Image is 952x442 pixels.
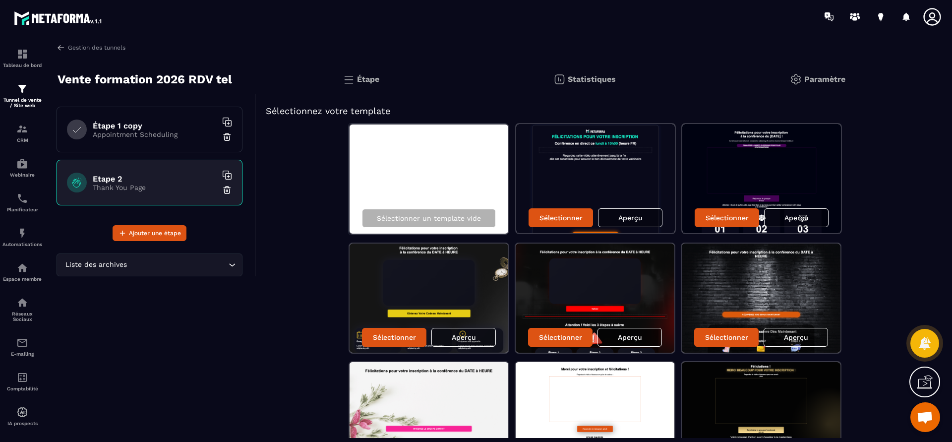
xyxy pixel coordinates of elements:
p: E-mailing [2,351,42,357]
p: Comptabilité [2,386,42,391]
p: Sélectionner [705,333,748,341]
a: automationsautomationsWebinaire [2,150,42,185]
p: Statistiques [568,74,616,84]
p: Sélectionner [373,333,416,341]
p: Tunnel de vente / Site web [2,97,42,108]
a: formationformationTableau de bord [2,41,42,75]
a: automationsautomationsAutomatisations [2,220,42,254]
img: automations [16,227,28,239]
span: Ajouter une étape [129,228,181,238]
p: Sélectionner un template vide [377,214,481,222]
p: Webinaire [2,172,42,178]
img: trash [222,132,232,142]
img: image [516,244,674,353]
img: image [682,244,840,353]
p: Aperçu [618,214,643,222]
a: social-networksocial-networkRéseaux Sociaux [2,289,42,329]
img: bars.0d591741.svg [343,73,355,85]
a: accountantaccountantComptabilité [2,364,42,399]
img: setting-gr.5f69749f.svg [790,73,802,85]
p: Tableau de bord [2,63,42,68]
p: Appointment Scheduling [93,130,217,138]
img: email [16,337,28,349]
a: formationformationCRM [2,116,42,150]
p: Sélectionner [706,214,749,222]
img: formation [16,48,28,60]
img: image [350,244,508,353]
a: automationsautomationsEspace membre [2,254,42,289]
img: stats.20deebd0.svg [553,73,565,85]
img: automations [16,406,28,418]
img: trash [222,185,232,195]
img: accountant [16,372,28,383]
img: scheduler [16,192,28,204]
p: Aperçu [618,333,642,341]
p: Aperçu [784,333,808,341]
img: arrow [57,43,65,52]
img: image [682,124,841,233]
img: social-network [16,297,28,309]
img: image [516,124,675,233]
p: Espace membre [2,276,42,282]
p: Automatisations [2,242,42,247]
img: automations [16,262,28,274]
p: Sélectionner [539,333,582,341]
img: formation [16,83,28,95]
a: schedulerschedulerPlanificateur [2,185,42,220]
p: Paramètre [804,74,845,84]
p: Thank You Page [93,184,217,191]
a: Ouvrir le chat [910,402,940,432]
div: Search for option [57,253,242,276]
p: Aperçu [784,214,809,222]
a: emailemailE-mailing [2,329,42,364]
p: Aperçu [452,333,476,341]
input: Search for option [129,259,226,270]
p: CRM [2,137,42,143]
p: Planificateur [2,207,42,212]
a: Gestion des tunnels [57,43,125,52]
h6: Etape 2 [93,174,217,184]
p: Réseaux Sociaux [2,311,42,322]
h6: Étape 1 copy [93,121,217,130]
p: Vente formation 2026 RDV tel [58,69,232,89]
img: formation [16,123,28,135]
p: IA prospects [2,421,42,426]
h5: Sélectionnez votre template [266,104,922,118]
a: formationformationTunnel de vente / Site web [2,75,42,116]
img: automations [16,158,28,170]
span: Liste des archives [63,259,129,270]
img: logo [14,9,103,27]
p: Sélectionner [539,214,583,222]
p: Étape [357,74,379,84]
button: Ajouter une étape [113,225,186,241]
